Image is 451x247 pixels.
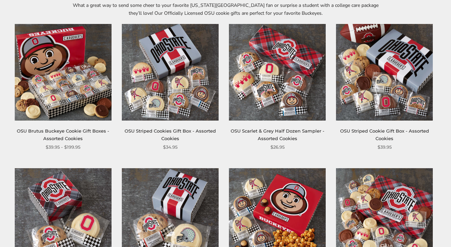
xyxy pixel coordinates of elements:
span: $26.95 [270,144,285,151]
iframe: Sign Up via Text for Offers [5,221,71,242]
img: OSU Brutus Buckeye Cookie Gift Boxes - Assorted Cookies [15,24,112,121]
a: OSU Striped Cookies Gift Box - Assorted Cookies [125,128,216,141]
span: $39.95 - $199.95 [46,144,80,151]
p: What a great way to send some cheer to your favorite [US_STATE][GEOGRAPHIC_DATA] fan or surprise ... [68,1,383,17]
span: $39.95 [378,144,392,151]
a: OSU Brutus Buckeye Cookie Gift Boxes - Assorted Cookies [17,128,109,141]
a: OSU Striped Cookie Gift Box - Assorted Cookies [340,128,429,141]
span: $34.95 [163,144,177,151]
img: OSU Striped Cookies Gift Box - Assorted Cookies [122,24,219,121]
img: OSU Striped Cookie Gift Box - Assorted Cookies [336,24,433,121]
a: OSU Scarlet & Grey Half Dozen Sampler - Assorted Cookies [231,128,324,141]
img: OSU Scarlet & Grey Half Dozen Sampler - Assorted Cookies [229,24,326,121]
